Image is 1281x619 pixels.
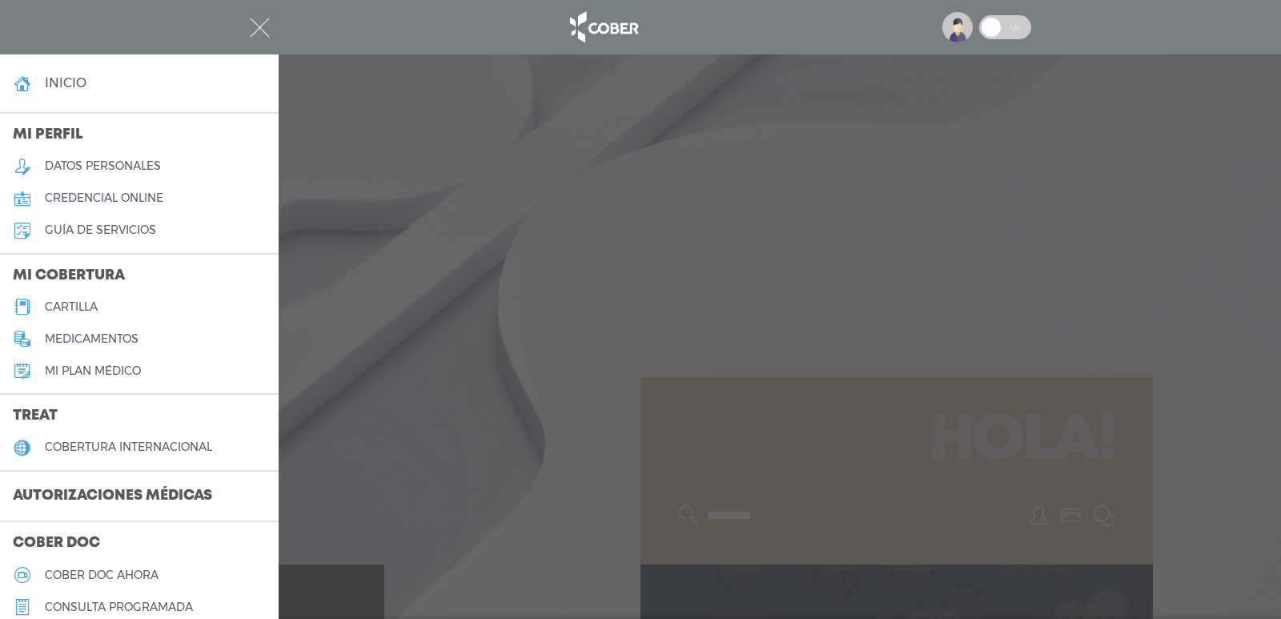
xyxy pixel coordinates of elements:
[45,223,156,237] h5: guía de servicios
[45,332,139,346] h5: medicamentos
[45,75,86,90] h4: inicio
[942,12,973,42] img: profile-placeholder.svg
[45,569,159,582] h5: Cober doc ahora
[45,440,212,454] h5: cobertura internacional
[250,18,270,38] img: Cober_menu-close-white.svg
[45,191,163,205] h5: credencial online
[45,601,193,614] h5: consulta programada
[561,8,645,46] img: logo_cober_home-white.png
[45,300,98,314] h5: cartilla
[45,159,161,173] h5: datos personales
[45,364,141,378] h5: Mi plan médico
